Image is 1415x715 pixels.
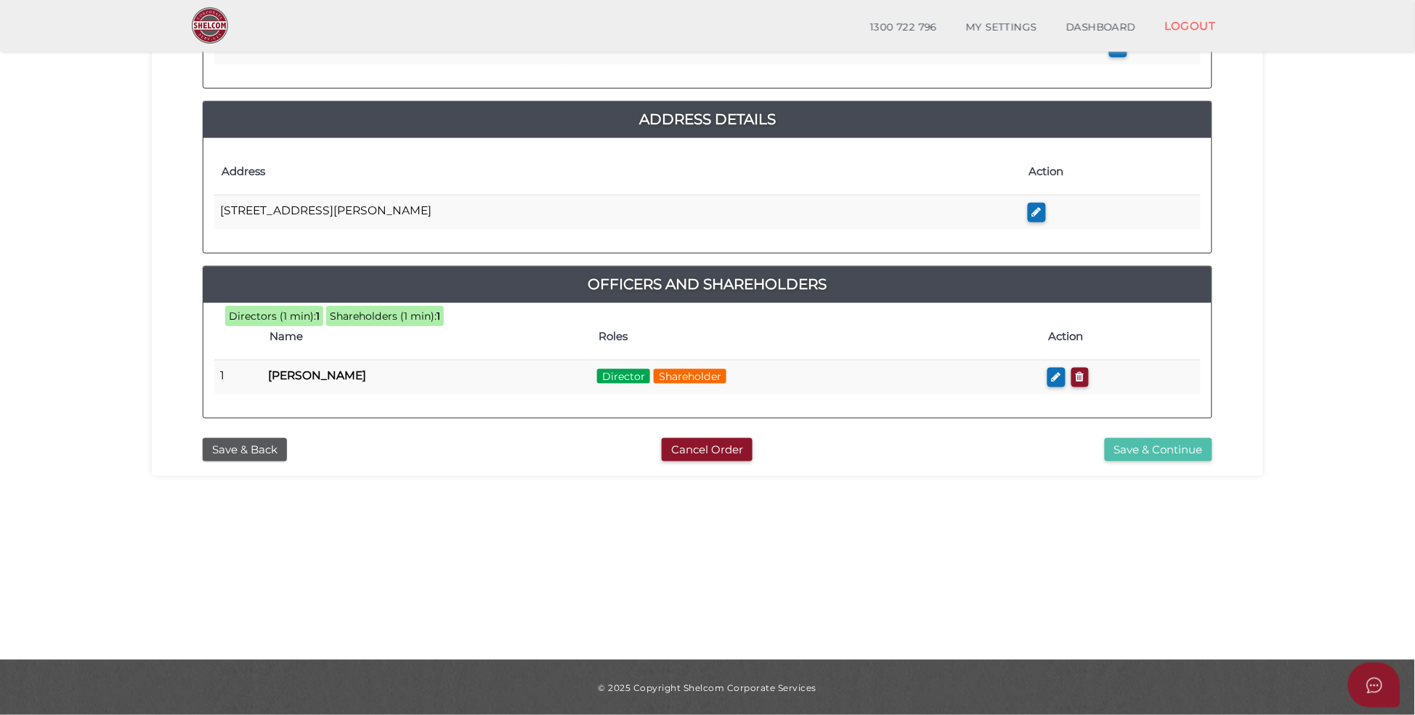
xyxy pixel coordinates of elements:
[269,331,584,343] h4: Name
[203,272,1212,296] a: Officers and Shareholders
[654,369,726,384] span: Shareholder
[330,310,437,323] span: Shareholders (1 min):
[952,13,1052,42] a: MY SETTINGS
[1029,166,1193,178] h4: Action
[316,310,320,323] b: 1
[1150,11,1230,41] a: LOGOUT
[1052,13,1151,42] a: DASHBOARD
[214,195,1022,230] td: [STREET_ADDRESS][PERSON_NAME]
[214,360,262,395] td: 1
[268,368,366,382] b: [PERSON_NAME]
[222,166,1015,178] h4: Address
[437,310,440,323] b: 1
[1049,331,1193,343] h4: Action
[662,438,753,462] button: Cancel Order
[163,682,1252,694] div: © 2025 Copyright Shelcom Corporate Services
[229,310,316,323] span: Directors (1 min):
[203,108,1212,131] a: Address Details
[597,369,650,384] span: Director
[1348,663,1400,708] button: Open asap
[599,331,1034,343] h4: Roles
[1105,438,1212,462] button: Save & Continue
[203,438,287,462] button: Save & Back
[856,13,952,42] a: 1300 722 796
